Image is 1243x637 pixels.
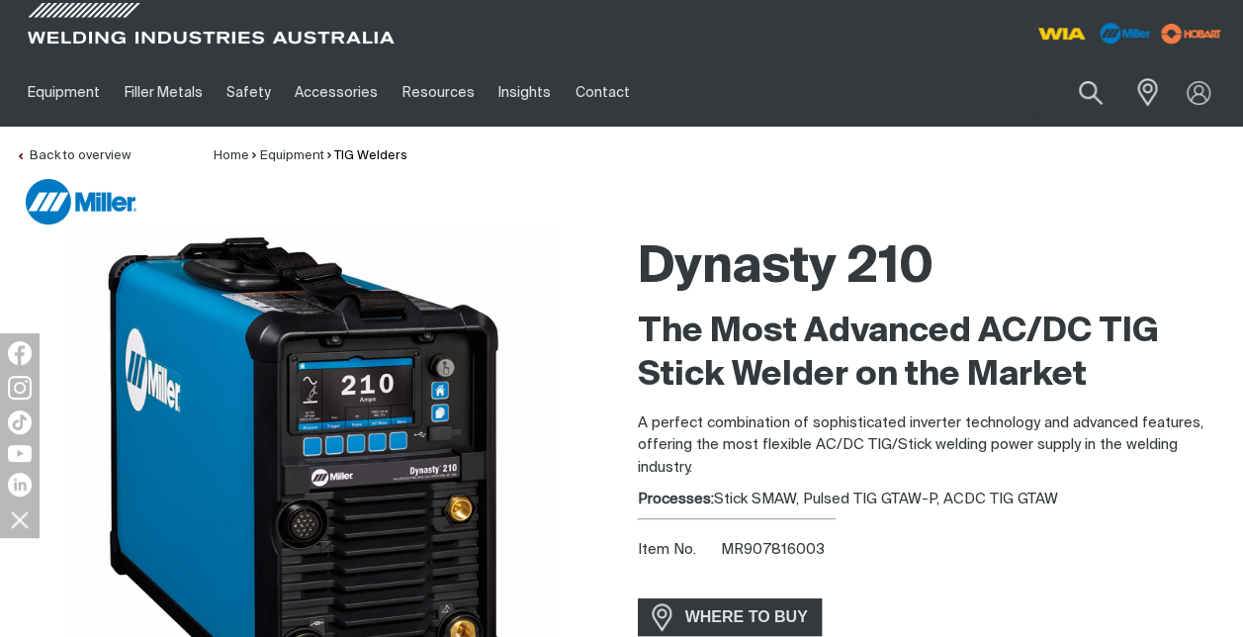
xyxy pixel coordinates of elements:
a: WHERE TO BUY [638,598,823,635]
button: Search products [1057,69,1124,116]
img: Miller [26,179,136,225]
span: MR907816003 [721,542,825,557]
a: Safety [215,58,283,127]
span: Item No. [638,539,718,562]
img: Instagram [8,376,32,400]
p: A perfect combination of sophisticated inverter technology and advanced features, offering the mo... [638,412,1228,480]
a: TIG Welders [334,149,407,162]
a: Home [214,149,249,162]
a: Equipment [260,149,324,162]
a: Filler Metals [112,58,214,127]
strong: Processes: [638,492,714,506]
a: Equipment [16,58,112,127]
img: miller [1155,19,1227,48]
h1: Dynasty 210 [638,236,1228,301]
nav: Breadcrumb [214,146,407,166]
a: Insights [487,58,563,127]
img: LinkedIn [8,473,32,497]
a: Back to overview [16,149,131,162]
a: Contact [563,58,641,127]
a: Accessories [283,58,390,127]
div: Stick SMAW, Pulsed TIG GTAW-P, ACDC TIG GTAW [638,489,1228,511]
img: Facebook [8,341,32,365]
img: hide socials [3,502,37,536]
span: WHERE TO BUY [672,601,821,633]
h2: The Most Advanced AC/DC TIG Stick Welder on the Market [638,311,1228,398]
nav: Main [16,58,925,127]
input: Product name or item number... [1032,69,1124,116]
img: YouTube [8,445,32,462]
a: Resources [391,58,487,127]
img: TikTok [8,410,32,434]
